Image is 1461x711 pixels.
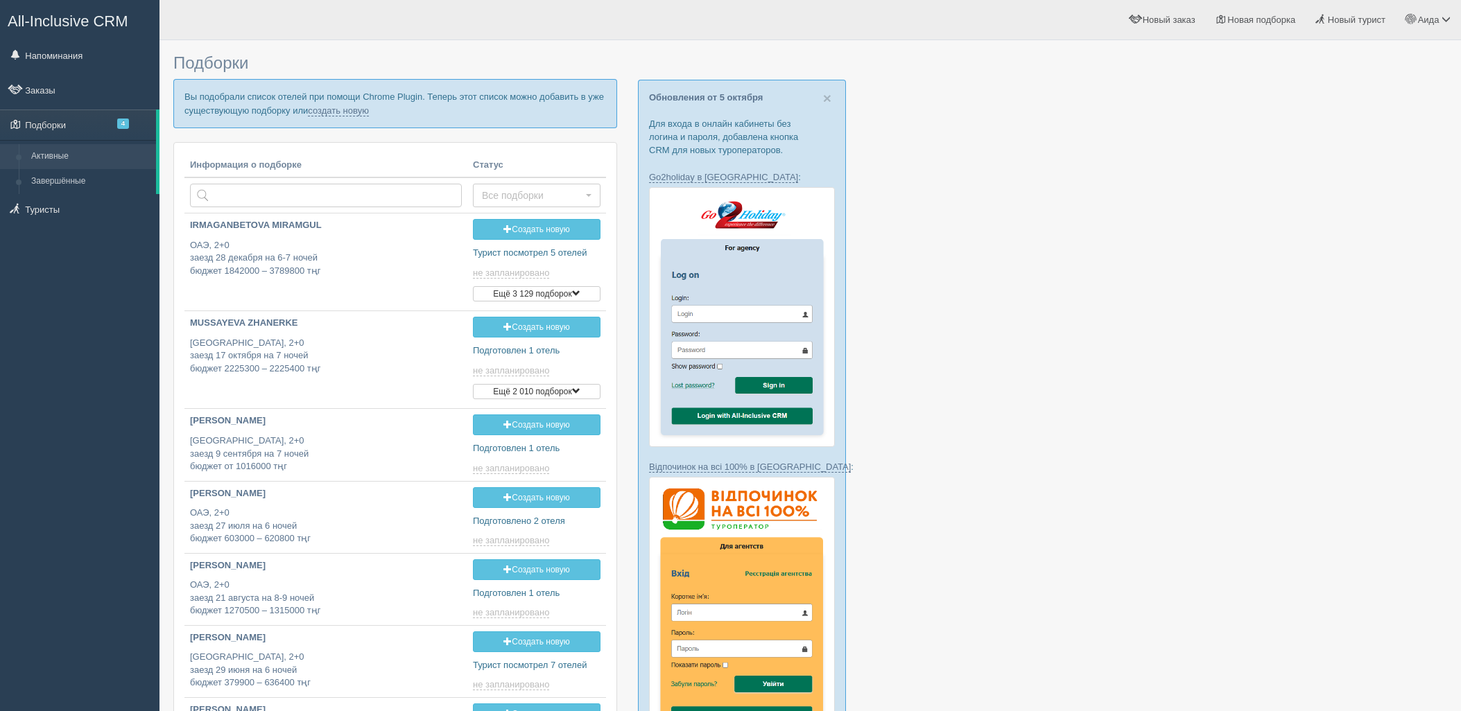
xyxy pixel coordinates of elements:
[467,153,606,178] th: Статус
[1,1,159,39] a: All-Inclusive CRM
[1227,15,1295,25] span: Новая подборка
[25,169,156,194] a: Завершённые
[190,507,462,545] p: ОАЭ, 2+0 заезд 27 июля на 6 ночей бюджет 603000 – 620800 тңг
[473,607,552,618] a: не запланировано
[190,317,462,330] p: MUSSAYEVA ZHANERKE
[190,631,462,644] p: [PERSON_NAME]
[473,344,600,358] p: Подготовлен 1 отель
[184,311,467,387] a: MUSSAYEVA ZHANERKE [GEOGRAPHIC_DATA], 2+0заезд 17 октября на 7 ночейбюджет 2225300 – 2225400 тңг
[1418,15,1440,25] span: Аида
[190,414,462,428] p: [PERSON_NAME]
[473,442,600,455] p: Подготовлен 1 отель
[473,515,600,528] p: Подготовлено 2 отеля
[473,317,600,337] a: Создать новую
[473,659,600,672] p: Турист посмотрел 7 отелей
[473,219,600,240] a: Создать новую
[473,587,600,600] p: Подготовлен 1 отель
[173,53,248,72] span: Подборки
[473,463,552,474] a: не запланировано
[190,184,462,207] input: Поиск по стране или туристу
[184,409,467,479] a: [PERSON_NAME] [GEOGRAPHIC_DATA], 2+0заезд 9 сентября на 7 ночейбюджет от 1016000 тңг
[473,267,552,279] a: не запланировано
[649,462,851,473] a: Відпочинок на всі 100% в [GEOGRAPHIC_DATA]
[473,679,552,690] a: не запланировано
[473,631,600,652] a: Создать новую
[1328,15,1385,25] span: Новый турист
[8,12,128,30] span: All-Inclusive CRM
[190,579,462,617] p: ОАЭ, 2+0 заезд 21 августа на 8-9 ночей бюджет 1270500 – 1315000 тңг
[649,117,835,157] p: Для входа в онлайн кабинеты без логина и пароля, добавлена кнопка CRM для новых туроператоров.
[473,487,600,508] a: Создать новую
[823,90,831,106] span: ×
[184,482,467,552] a: [PERSON_NAME] ОАЭ, 2+0заезд 27 июля на 6 ночейбюджет 603000 – 620800 тңг
[473,535,552,546] a: не запланировано
[190,487,462,500] p: [PERSON_NAME]
[649,172,798,183] a: Go2holiday в [GEOGRAPHIC_DATA]
[482,188,582,202] span: Все подборки
[184,213,467,289] a: IRMAGANBETOVA MIRAMGUL ОАЭ, 2+0заезд 28 декабря на 6-7 ночейбюджет 1842000 – 3789800 тңг
[184,554,467,624] a: [PERSON_NAME] ОАЭ, 2+0заезд 21 августа на 8-9 ночейбюджет 1270500 – 1315000 тңг
[473,365,552,376] a: не запланировано
[823,91,831,105] button: Close
[190,651,462,690] p: [GEOGRAPHIC_DATA], 2+0 заезд 29 июня на 6 ночей бюджет 379900 – 636400 тңг
[25,144,156,169] a: Активные
[473,463,549,474] span: не запланировано
[473,384,600,399] button: Ещё 2 010 подборок
[473,267,549,279] span: не запланировано
[473,679,549,690] span: не запланировано
[473,184,600,207] button: Все подборки
[649,170,835,184] p: :
[190,219,462,232] p: IRMAGANBETOVA MIRAMGUL
[184,626,467,696] a: [PERSON_NAME] [GEOGRAPHIC_DATA], 2+0заезд 29 июня на 6 ночейбюджет 379900 – 636400 тңг
[184,153,467,178] th: Информация о подборке
[649,92,763,103] a: Обновления от 5 октября
[473,247,600,260] p: Турист посмотрел 5 отелей
[649,187,835,447] img: go2holiday-login-via-crm-for-travel-agents.png
[473,365,549,376] span: не запланировано
[473,414,600,435] a: Создать новую
[473,559,600,580] a: Создать новую
[173,79,617,128] p: Вы подобрали список отелей при помощи Chrome Plugin. Теперь этот список можно добавить в уже суще...
[308,105,369,116] a: создать новую
[1143,15,1195,25] span: Новый заказ
[649,460,835,473] p: :
[117,119,129,129] span: 4
[190,337,462,376] p: [GEOGRAPHIC_DATA], 2+0 заезд 17 октября на 7 ночей бюджет 2225300 – 2225400 тңг
[190,559,462,572] p: [PERSON_NAME]
[473,607,549,618] span: не запланировано
[190,239,462,278] p: ОАЭ, 2+0 заезд 28 декабря на 6-7 ночей бюджет 1842000 – 3789800 тңг
[190,434,462,473] p: [GEOGRAPHIC_DATA], 2+0 заезд 9 сентября на 7 ночей бюджет от 1016000 тңг
[473,286,600,301] button: Ещё 3 129 подборок
[473,535,549,546] span: не запланировано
